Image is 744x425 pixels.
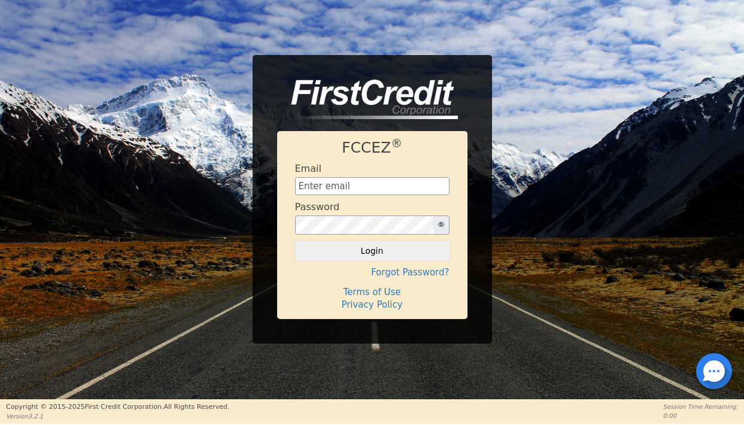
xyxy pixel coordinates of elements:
button: Login [295,241,450,261]
p: Copyright © 2015- 2025 First Credit Corporation. [6,402,229,412]
p: Version 3.2.1 [6,412,229,421]
sup: ® [391,137,402,150]
h1: FCCEZ [295,139,450,157]
input: Enter email [295,177,450,195]
h4: Terms of Use [295,287,450,297]
p: Session Time Remaining: [663,402,738,411]
h4: Password [295,201,340,212]
h4: Privacy Policy [295,299,450,310]
span: All Rights Reserved. [163,403,229,411]
input: password [295,215,434,235]
h4: Email [295,163,321,174]
img: logo-CMu_cnol.png [277,80,458,119]
p: 0:00 [663,411,738,420]
h4: Forgot Password? [295,267,450,278]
